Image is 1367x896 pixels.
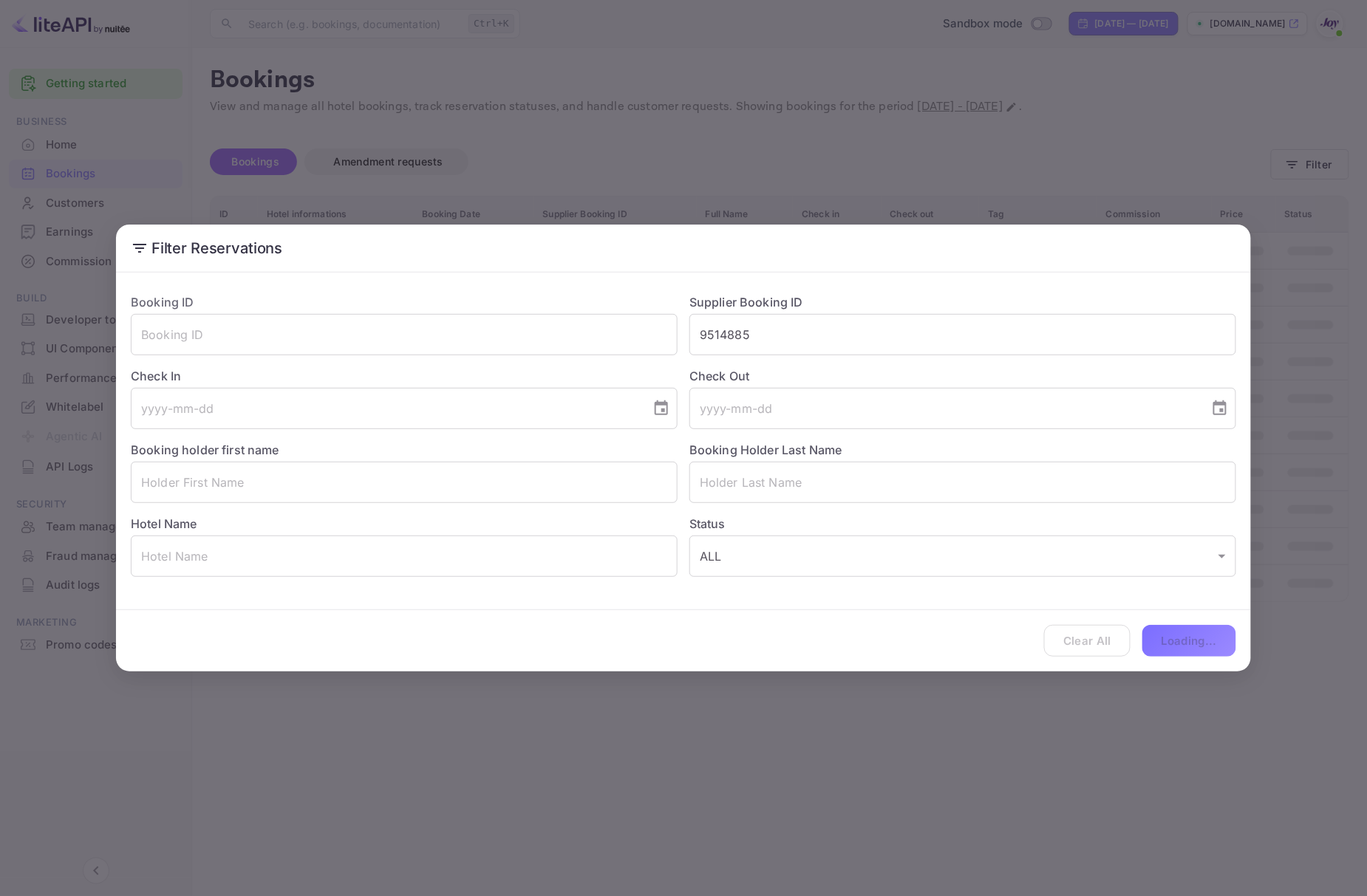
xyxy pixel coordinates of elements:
h2: Filter Reservations [116,225,1251,272]
label: Booking ID [131,295,194,310]
label: Booking Holder Last Name [689,442,842,457]
button: Choose date [647,394,676,423]
label: Booking holder first name [131,442,279,457]
input: yyyy-mm-dd [131,388,641,429]
input: Supplier Booking ID [689,314,1236,355]
label: Check In [131,367,678,385]
input: Hotel Name [131,536,678,577]
label: Status [689,515,1236,533]
label: Check Out [689,367,1236,385]
div: ALL [689,536,1236,577]
input: Holder First Name [131,462,678,503]
label: Hotel Name [131,516,197,531]
button: Choose date [1205,394,1235,423]
input: Booking ID [131,314,678,355]
input: Holder Last Name [689,462,1236,503]
input: yyyy-mm-dd [689,388,1199,429]
label: Supplier Booking ID [689,295,803,310]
